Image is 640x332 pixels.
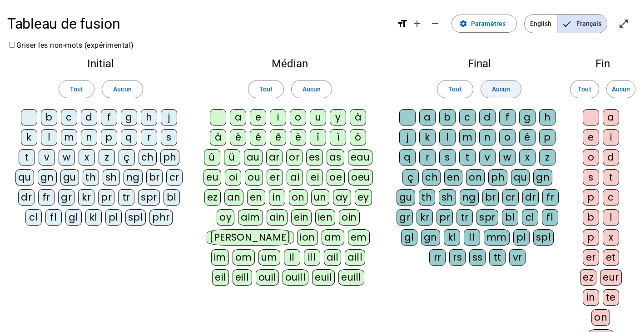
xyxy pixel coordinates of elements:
[306,149,323,166] div: es
[519,109,536,126] div: g
[408,15,426,33] button: Augmenter la taille de la police
[166,169,183,186] div: cr
[444,229,460,246] div: kl
[539,149,556,166] div: z
[211,249,229,266] div: im
[426,15,444,33] button: Diminuer la taille de la police
[15,169,34,186] div: qu
[513,229,530,246] div: pl
[210,129,226,146] div: â
[164,189,180,206] div: bl
[99,149,115,166] div: z
[322,229,344,246] div: am
[444,169,462,186] div: en
[509,249,526,266] div: vr
[121,129,137,146] div: q
[419,189,435,206] div: th
[230,129,246,146] div: è
[233,249,255,266] div: om
[287,169,303,186] div: ai
[58,189,74,206] div: gr
[439,149,456,166] div: s
[291,209,312,226] div: ein
[533,229,554,246] div: spl
[224,149,240,166] div: ü
[429,249,446,266] div: rr
[618,18,629,29] mat-icon: open_in_full
[603,209,619,226] div: l
[259,84,273,95] span: Tout
[557,15,607,33] span: Français
[38,169,57,186] div: gn
[393,58,566,69] h2: Final
[78,189,94,206] div: kr
[439,129,456,146] div: l
[583,169,599,186] div: s
[539,109,556,126] div: h
[583,129,599,146] div: e
[327,169,345,186] div: oe
[207,229,293,246] div: [PERSON_NAME]
[81,109,97,126] div: d
[125,209,146,226] div: spl
[482,189,499,206] div: br
[324,249,342,266] div: ail
[224,189,243,206] div: an
[603,169,619,186] div: t
[38,189,55,206] div: fr
[311,189,329,206] div: un
[202,58,379,69] h2: Médian
[348,229,370,246] div: em
[61,129,77,146] div: m
[315,209,336,226] div: ien
[303,84,321,95] span: Aucun
[522,209,538,226] div: cl
[583,149,599,166] div: o
[350,129,366,146] div: ô
[421,229,440,246] div: gn
[217,209,234,226] div: oy
[603,149,619,166] div: d
[449,249,466,266] div: rs
[492,84,510,95] span: Aucun
[267,209,288,226] div: ain
[59,80,94,98] button: Tout
[522,189,539,206] div: dr
[419,129,436,146] div: k
[539,129,556,146] div: p
[397,209,413,226] div: gr
[612,84,630,95] span: Aucun
[103,169,120,186] div: sh
[525,15,557,33] span: English
[9,42,15,48] input: Griser les non-mots (expérimental)
[464,229,480,246] div: ll
[225,169,241,186] div: oi
[18,189,35,206] div: dr
[499,149,516,166] div: w
[81,129,97,146] div: n
[397,189,415,206] div: gu
[290,129,306,146] div: ë
[102,80,143,98] button: Aucun
[451,15,517,33] button: Paramètres
[519,129,536,146] div: é
[212,269,229,286] div: eil
[61,109,77,126] div: c
[19,149,35,166] div: t
[397,18,408,29] mat-icon: format_size
[119,149,135,166] div: ç
[533,169,552,186] div: gn
[417,209,433,226] div: kr
[258,249,280,266] div: um
[481,80,521,98] button: Aucun
[160,149,179,166] div: ph
[83,169,99,186] div: th
[267,169,283,186] div: er
[460,189,479,206] div: ng
[489,249,506,266] div: tt
[345,249,365,266] div: aill
[401,229,417,246] div: gl
[283,269,308,286] div: ouill
[330,129,346,146] div: ï
[399,129,416,146] div: j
